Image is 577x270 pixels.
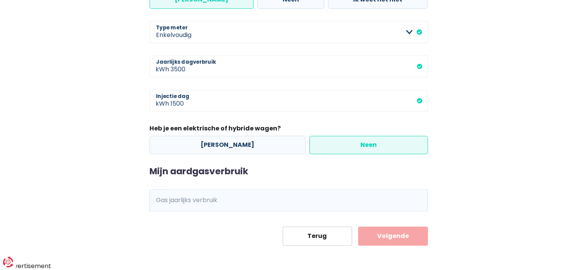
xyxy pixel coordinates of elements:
label: [PERSON_NAME] [149,136,305,154]
span: kWh [149,90,170,112]
label: Neen [309,136,428,154]
span: kWh [149,55,170,77]
legend: Heb je een elektrische of hybride wagen? [149,124,428,136]
h2: Mijn aardgasverbruik [149,166,428,177]
button: Terug [283,227,352,246]
span: kWh [149,189,170,211]
button: Volgende [358,227,428,246]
